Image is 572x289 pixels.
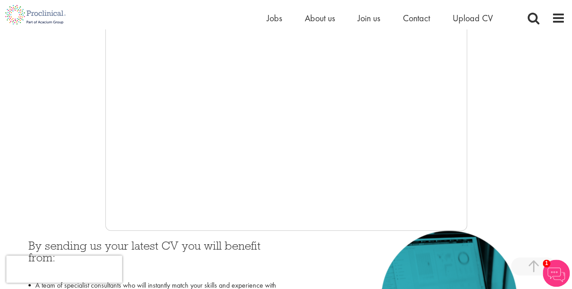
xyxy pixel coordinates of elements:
[543,260,550,267] span: 1
[305,12,335,24] a: About us
[358,12,380,24] a: Join us
[453,12,493,24] a: Upload CV
[267,12,282,24] a: Jobs
[6,256,122,283] iframe: reCAPTCHA
[28,240,279,275] h3: By sending us your latest CV you will benefit from:
[543,260,570,287] img: Chatbot
[403,12,430,24] a: Contact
